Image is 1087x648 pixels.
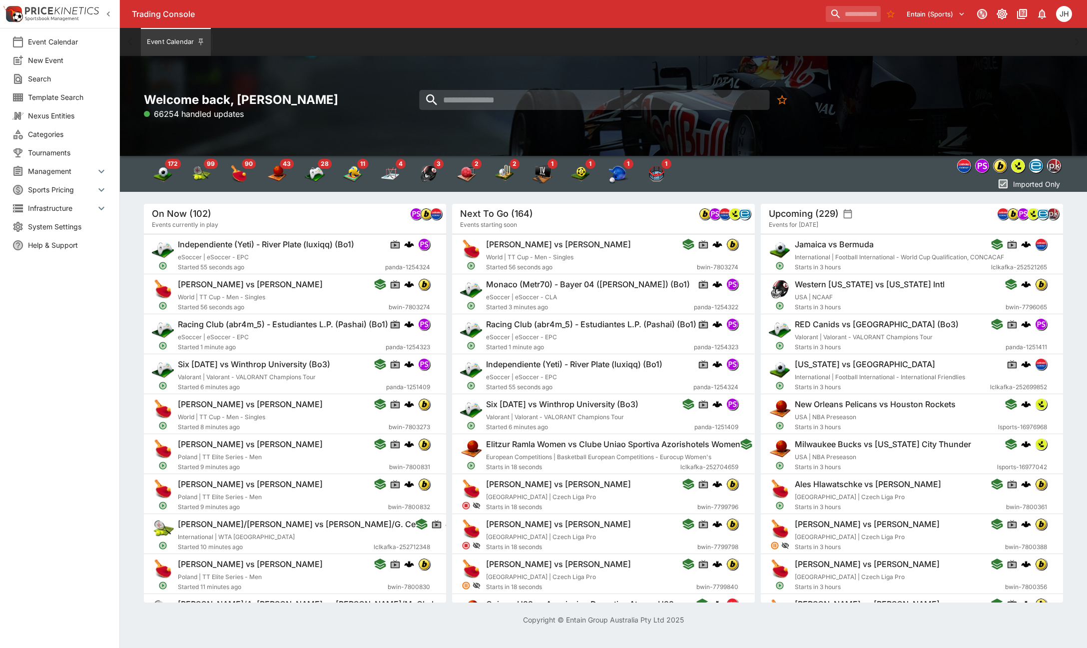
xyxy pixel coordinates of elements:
img: lclkafka.png [1035,359,1046,370]
img: logo-cerberus.svg [404,319,414,329]
svg: Open [775,261,784,270]
div: pandascore [410,208,422,220]
img: soccer.png [769,358,791,380]
img: lclkafka.png [998,208,1009,219]
h6: Elitzur Ramla Women vs Clube Uniao Sportiva Azorishotels Women [486,439,740,450]
div: Cricket [495,164,515,184]
div: cerberus [404,279,414,289]
div: cerberus [404,319,414,329]
span: Events for [DATE] [769,220,818,230]
div: bwin [1007,208,1019,220]
img: basketball [267,164,287,184]
img: basketball.png [460,598,482,620]
img: lclkafka.png [727,599,738,610]
img: tv_specials [533,164,552,184]
button: Select Tenant [901,6,971,22]
div: Futsal [570,164,590,184]
img: bwin.png [1035,599,1046,610]
h6: Monaco (Metr70) - Bayer 04 ([PERSON_NAME]) (Bo1) [486,279,690,290]
img: pandascore.png [727,279,738,290]
span: lclkafka-252704659 [680,462,738,472]
span: 1 [547,159,557,169]
span: International | Football International - World Cup Qualification, CONCACAF [795,253,1004,261]
img: esports.png [152,238,174,260]
div: Baseball [608,164,628,184]
span: Help & Support [28,240,107,250]
img: logo-cerberus.svg [404,479,414,489]
img: cricket [495,164,515,184]
svg: Open [158,301,167,310]
img: Sportsbook Management [25,16,79,21]
img: pandascore.png [709,208,720,219]
div: bwin [726,238,738,250]
span: 90 [242,159,256,169]
img: baseball [608,164,628,184]
div: Trading Console [132,9,822,19]
span: bwin-7800361 [1006,502,1047,512]
div: betradar [1029,159,1043,173]
img: pandascore.png [419,319,430,330]
span: Started 56 seconds ago [178,302,389,312]
img: esports.png [152,318,174,340]
div: pandascore [418,318,430,330]
img: bwin.png [419,399,430,410]
span: 2 [510,159,520,169]
img: table_tennis.png [769,478,791,500]
span: bwin-7799798 [697,542,738,552]
button: Connected to PK [973,5,991,23]
div: bwin [420,208,432,220]
div: Tv Specials [533,164,552,184]
div: pandascore [709,208,721,220]
span: bwin-7800830 [388,582,430,592]
input: search [420,90,770,110]
img: logo-cerberus.svg [1021,319,1031,329]
img: logo-cerberus.svg [404,239,414,249]
span: bwin-7803274 [389,302,430,312]
img: logo-cerberus.svg [712,599,722,609]
div: Tennis [191,164,211,184]
h6: [PERSON_NAME] vs [PERSON_NAME] [178,439,323,450]
img: esports [305,164,325,184]
svg: Open [467,261,476,270]
h6: [PERSON_NAME] vs [PERSON_NAME] [178,559,323,570]
img: tennis.png [152,518,174,540]
img: logo-cerberus.svg [1021,399,1031,409]
img: soccer [153,164,173,184]
img: logo-cerberus.svg [404,359,414,369]
div: American Football [419,164,439,184]
img: lsports.jpeg [729,208,740,219]
img: table_tennis.png [152,478,174,500]
div: lclkafka [1035,238,1047,250]
img: logo-cerberus.svg [712,559,722,569]
h5: Upcoming (229) [769,208,839,219]
span: bwin-7800356 [1005,582,1047,592]
span: lclkafka-252712348 [374,542,430,552]
img: logo-cerberus.svg [712,359,722,369]
div: cerberus [712,279,722,289]
div: bwin [418,278,430,290]
span: World | TT Cup - Men - Singles [178,293,265,301]
h6: [PERSON_NAME]/[PERSON_NAME] vs [PERSON_NAME]/G. Ce [178,519,416,530]
div: lsports [729,208,741,220]
h6: [PERSON_NAME] vs [PERSON_NAME] [795,599,940,610]
img: basketball.png [769,438,791,460]
span: 28 [318,159,332,169]
p: Imported Only [1013,179,1060,189]
span: Started 3 minutes ago [486,302,694,312]
h6: New Orleans Pelicans vs Houston Rockets [795,399,956,410]
img: mixed_martial_arts [646,164,666,184]
img: esports.png [460,318,482,340]
img: lsports.jpeg [1028,208,1039,219]
span: bwin-7803274 [697,262,738,272]
span: World | TT Cup - Men - Singles [486,253,573,261]
img: bwin.png [1008,208,1019,219]
img: betradar.png [739,208,750,219]
img: bwin.png [419,559,430,570]
div: pandascore [418,238,430,250]
img: pricekinetics.png [1048,208,1059,219]
span: System Settings [28,221,107,232]
img: table_tennis [229,164,249,184]
h5: Next To Go (164) [460,208,533,219]
span: panda-1251411 [1005,342,1047,352]
button: settings [843,209,853,219]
